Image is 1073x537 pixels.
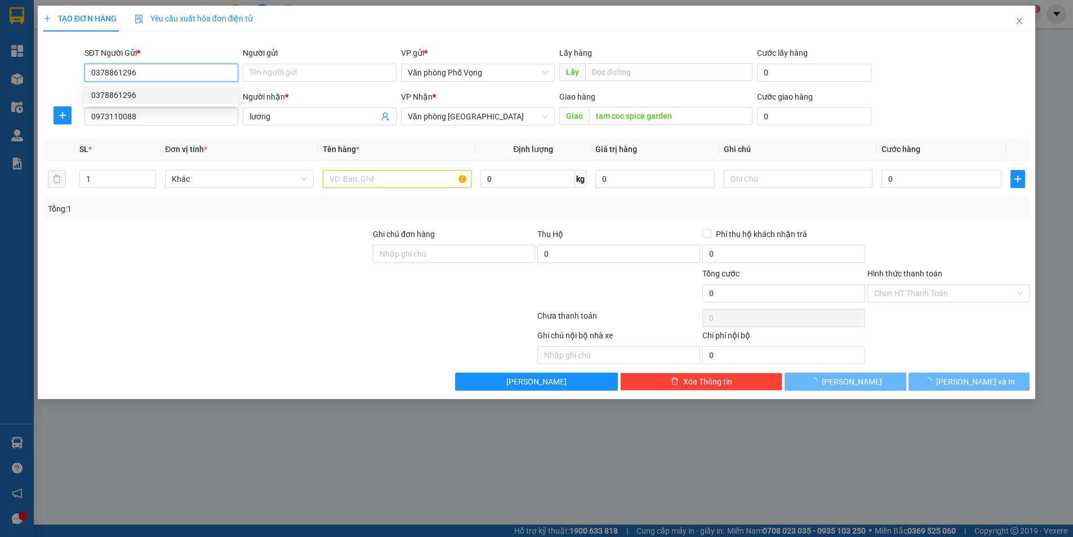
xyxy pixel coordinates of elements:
span: Giá trị hàng [595,145,637,154]
input: 0 [595,170,715,188]
input: Dọc đường [589,107,753,125]
th: Ghi chú [719,138,877,160]
button: Close [1004,6,1035,37]
button: [PERSON_NAME] và In [909,373,1030,391]
input: Ghi chú đơn hàng [373,245,536,263]
div: VP gửi [401,47,555,59]
span: user-add [381,112,390,121]
button: delete [48,170,66,188]
div: SĐT Người Gửi [84,47,238,59]
span: Cước hàng [881,145,920,154]
span: Thu Hộ [537,230,563,239]
button: [PERSON_NAME] [455,373,618,391]
button: deleteXóa Thông tin [620,373,783,391]
div: Ghi chú nội bộ nhà xe [537,329,700,346]
span: plus [1011,174,1025,184]
span: close [1015,16,1024,25]
span: Đơn vị tính [165,145,207,154]
span: SL [79,145,88,154]
input: Dọc đường [585,63,753,81]
span: Yêu cầu xuất hóa đơn điện tử [135,14,253,23]
span: VP Nhận [401,92,433,101]
div: Tổng: 1 [48,203,415,215]
span: loading [809,377,822,385]
input: Ghi Chú [724,170,872,188]
input: Cước giao hàng [757,108,871,126]
span: loading [924,377,936,385]
label: Cước giao hàng [757,92,813,101]
span: [PERSON_NAME] [822,375,882,388]
button: [PERSON_NAME] [785,373,906,391]
span: delete [671,377,679,386]
div: Chưa thanh toán [536,310,701,329]
button: plus [1010,170,1025,188]
div: Người gửi [243,47,397,59]
span: Xóa Thông tin [683,375,732,388]
input: Cước lấy hàng [757,64,871,82]
span: Văn phòng Ninh Bình [408,108,548,125]
label: Ghi chú đơn hàng [373,230,435,239]
span: [PERSON_NAME] và In [936,375,1015,388]
img: icon [135,15,144,24]
span: TẠO ĐƠN HÀNG [43,14,117,23]
span: Phí thu hộ khách nhận trả [711,228,812,240]
div: 0378861296 [84,86,238,104]
span: Giao [559,107,589,125]
span: Tổng cước [702,269,740,278]
span: Văn phòng Phố Vọng [408,64,548,81]
span: plus [43,15,51,23]
div: 0378861296 [91,89,231,101]
span: plus [54,111,71,120]
div: Người nhận [243,91,397,103]
button: plus [54,106,72,124]
input: Nhập ghi chú [537,346,700,364]
span: [PERSON_NAME] [506,375,567,388]
span: Lấy [559,63,585,81]
span: Định lượng [513,145,553,154]
div: Chi phí nội bộ [702,329,865,346]
label: Hình thức thanh toán [867,269,942,278]
span: Khác [172,171,307,187]
span: Giao hàng [559,92,595,101]
label: Cước lấy hàng [757,48,808,57]
span: Tên hàng [323,145,359,154]
span: Lấy hàng [559,48,592,57]
span: kg [575,170,586,188]
input: VD: Bàn, Ghế [323,170,471,188]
